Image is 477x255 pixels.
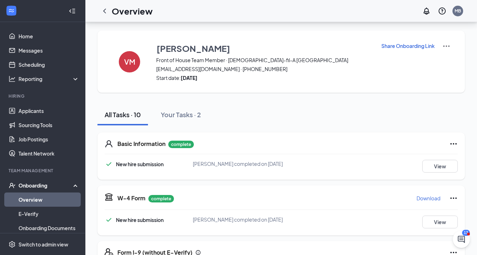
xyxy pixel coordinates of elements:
div: All Tasks · 10 [105,110,141,119]
svg: Ellipses [449,194,458,202]
a: Scheduling [18,58,79,72]
div: 13 [462,230,470,236]
svg: TaxGovernmentIcon [105,192,113,201]
p: complete [168,141,194,148]
button: Share Onboarding Link [381,42,435,50]
svg: Notifications [422,7,431,15]
svg: ChevronLeft [100,7,109,15]
div: Hiring [9,93,78,99]
svg: Collapse [69,7,76,15]
svg: Settings [9,241,16,248]
a: Overview [18,192,79,207]
div: Switch to admin view [18,241,68,248]
h1: Overview [112,5,153,17]
iframe: Intercom live chat [453,231,470,248]
div: Your Tasks · 2 [161,110,201,119]
p: complete [148,195,174,202]
svg: WorkstreamLogo [8,7,15,14]
span: [EMAIL_ADDRESS][DOMAIN_NAME] · [PHONE_NUMBER] [156,65,372,72]
p: Share Onboarding Link [381,42,435,49]
img: More Actions [442,42,451,50]
a: Applicants [18,104,79,118]
button: [PERSON_NAME] [156,42,372,55]
a: Job Postings [18,132,79,146]
h3: [PERSON_NAME] [157,42,230,54]
span: New hire submission [116,161,164,167]
svg: UserCheck [9,182,16,189]
div: MB [455,8,461,14]
button: Download [416,192,441,204]
svg: QuestionInfo [438,7,446,15]
div: Onboarding [18,182,73,189]
a: Onboarding Documents [18,221,79,235]
span: [PERSON_NAME] completed on [DATE] [193,161,283,167]
svg: Ellipses [449,140,458,148]
a: E-Verify [18,207,79,221]
h5: W-4 Form [117,194,145,202]
svg: Analysis [9,75,16,82]
a: Sourcing Tools [18,118,79,132]
span: Front of House Team Member · [DEMOGRAPHIC_DATA]-fil-A [GEOGRAPHIC_DATA] [156,56,372,64]
svg: Checkmark [105,216,113,224]
svg: Checkmark [105,160,113,168]
button: VM [112,42,147,81]
a: Talent Network [18,146,79,161]
span: New hire submission [116,217,164,223]
span: Start date: [156,74,372,81]
div: Team Management [9,168,78,174]
button: View [422,160,458,173]
strong: [DATE] [181,75,197,81]
div: Reporting [18,75,80,82]
button: View [422,216,458,228]
a: Home [18,29,79,43]
h4: VM [124,59,135,64]
svg: User [105,140,113,148]
span: [PERSON_NAME] completed on [DATE] [193,216,283,223]
h5: Basic Information [117,140,165,148]
p: Download [417,195,440,202]
a: Messages [18,43,79,58]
